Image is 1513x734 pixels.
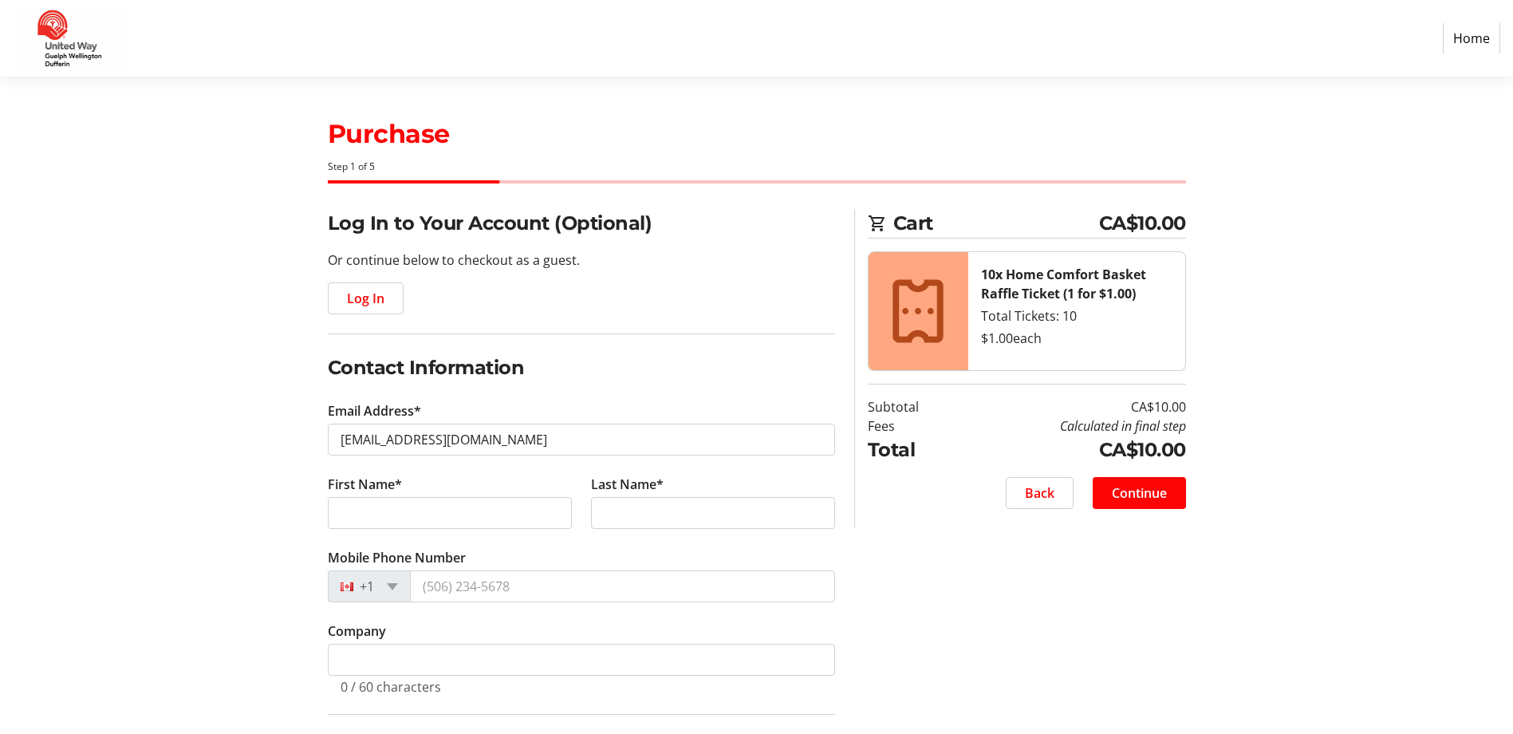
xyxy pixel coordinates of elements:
[893,209,1099,238] span: Cart
[328,282,404,314] button: Log In
[1006,477,1074,509] button: Back
[1443,23,1500,53] a: Home
[959,436,1186,464] td: CA$10.00
[591,475,664,494] label: Last Name*
[328,353,835,382] h2: Contact Information
[328,548,466,567] label: Mobile Phone Number
[868,397,959,416] td: Subtotal
[1093,477,1186,509] button: Continue
[959,397,1186,416] td: CA$10.00
[328,209,835,238] h2: Log In to Your Account (Optional)
[328,115,1186,153] h1: Purchase
[959,416,1186,436] td: Calculated in final step
[981,266,1146,302] strong: 10x Home Comfort Basket Raffle Ticket (1 for $1.00)
[328,622,386,641] label: Company
[868,436,959,464] td: Total
[328,475,402,494] label: First Name*
[328,160,1186,174] div: Step 1 of 5
[981,306,1172,326] div: Total Tickets: 10
[410,570,835,602] input: (506) 234-5678
[328,401,421,420] label: Email Address*
[981,329,1172,348] div: $1.00 each
[868,416,959,436] td: Fees
[1099,209,1186,238] span: CA$10.00
[347,289,384,308] span: Log In
[341,678,441,696] tr-character-limit: 0 / 60 characters
[328,251,835,270] p: Or continue below to checkout as a guest.
[13,6,126,70] img: United Way Guelph Wellington Dufferin's Logo
[1025,483,1054,503] span: Back
[1112,483,1167,503] span: Continue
